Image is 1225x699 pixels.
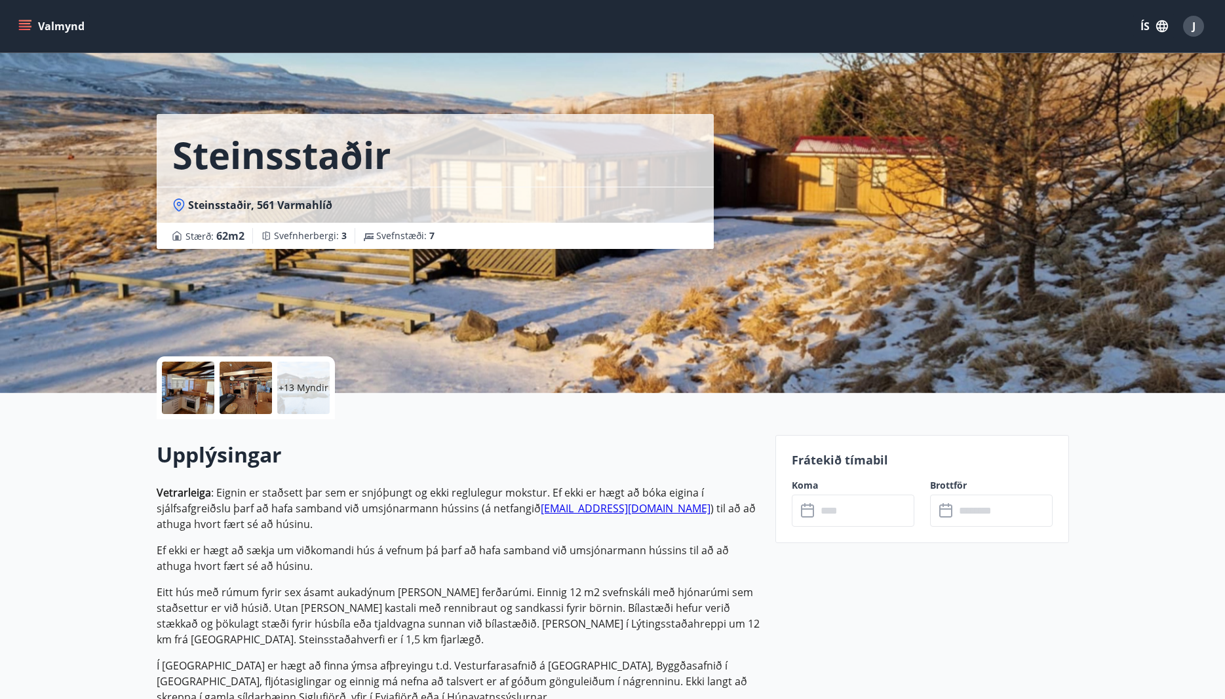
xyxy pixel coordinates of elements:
[541,501,710,516] a: [EMAIL_ADDRESS][DOMAIN_NAME]
[1178,10,1209,42] button: J
[157,584,760,647] p: Eitt hús með rúmum fyrir sex ásamt aukadýnum [PERSON_NAME] ferðarúmi. Einnig 12 m2 svefnskáli með...
[157,440,760,469] h2: Upplýsingar
[172,130,391,179] h1: Steinsstaðir
[188,198,332,212] span: Steinsstaðir, 561 Varmahlíð
[216,229,244,243] span: 62 m2
[279,381,328,394] p: +13 Myndir
[429,229,435,242] span: 7
[930,479,1053,492] label: Brottför
[157,485,211,500] strong: Vetrarleiga
[1192,19,1196,33] span: J
[157,542,760,574] p: Ef ekki er hægt að sækja um viðkomandi hús á vefnum þá þarf að hafa samband við umsjónarmann húss...
[157,485,760,532] p: : Eignin er staðsett þar sem er snjóþungt og ekki reglulegur mokstur. Ef ekki er hægt að bóka eig...
[16,14,90,38] button: menu
[792,479,914,492] label: Koma
[376,229,435,242] span: Svefnstæði :
[792,451,1053,468] p: Frátekið tímabil
[185,228,244,244] span: Stærð :
[1133,14,1175,38] button: ÍS
[274,229,347,242] span: Svefnherbergi :
[341,229,347,242] span: 3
